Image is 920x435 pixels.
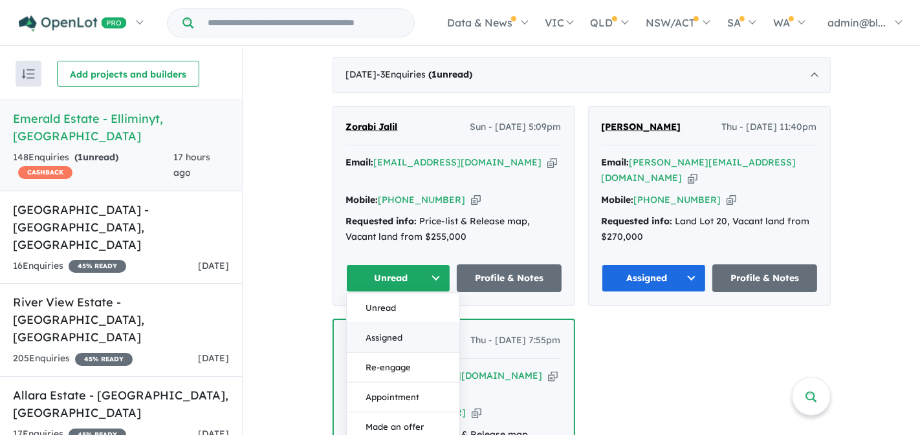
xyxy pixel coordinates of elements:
a: Profile & Notes [712,264,817,292]
button: Appointment [347,383,459,412]
button: Copy [547,156,557,169]
strong: Email: [346,156,374,168]
h5: River View Estate - [GEOGRAPHIC_DATA] , [GEOGRAPHIC_DATA] [13,293,229,346]
a: [EMAIL_ADDRESS][DOMAIN_NAME] [375,370,543,381]
span: [PERSON_NAME] [602,121,681,133]
span: - 3 Enquir ies [377,69,473,80]
strong: Email: [602,156,630,168]
div: 16 Enquir ies [13,259,126,274]
strong: Mobile: [602,194,634,206]
span: 1 [78,151,83,163]
a: [PERSON_NAME] [602,120,681,135]
button: Unread [347,293,459,323]
div: [DATE] [333,57,831,93]
span: Thu - [DATE] 7:55pm [471,333,561,348]
a: [PHONE_NUMBER] [378,194,466,206]
button: Add projects and builders [57,61,199,87]
span: Zorabi Jalil [346,121,398,133]
div: Price-list & Release map, Vacant land from $255,000 [346,214,562,245]
button: Copy [688,171,697,185]
span: CASHBACK [18,166,72,179]
div: Land Lot 20, Vacant land from $270,000 [602,214,817,245]
img: sort.svg [22,69,35,79]
a: Zorabi Jalil [346,120,398,135]
button: Re-engage [347,353,459,383]
input: Try estate name, suburb, builder or developer [196,9,411,37]
a: [EMAIL_ADDRESS][DOMAIN_NAME] [374,156,542,168]
h5: Emerald Estate - Elliminyt , [GEOGRAPHIC_DATA] [13,110,229,145]
div: 205 Enquir ies [13,351,133,366]
strong: Requested info: [602,215,673,227]
a: [PHONE_NUMBER] [379,407,466,418]
button: Copy [548,369,558,383]
img: Openlot PRO Logo White [19,16,127,32]
button: Unread [346,264,451,292]
a: [PERSON_NAME][EMAIL_ADDRESS][DOMAIN_NAME] [602,156,796,184]
a: Profile & Notes [457,264,562,292]
span: 45 % READY [75,353,133,366]
span: Thu - [DATE] 11:40pm [722,120,817,135]
h5: Allara Estate - [GEOGRAPHIC_DATA] , [GEOGRAPHIC_DATA] [13,387,229,421]
span: admin@bl... [827,16,886,29]
h5: [GEOGRAPHIC_DATA] - [GEOGRAPHIC_DATA] , [GEOGRAPHIC_DATA] [13,201,229,253]
a: [PHONE_NUMBER] [634,194,721,206]
button: Assigned [347,323,459,353]
button: Copy [472,406,481,419]
span: [DATE] [198,260,229,271]
span: 1 [432,69,437,80]
strong: ( unread) [74,151,118,163]
span: Sun - [DATE] 5:09pm [470,120,562,135]
strong: ( unread) [429,69,473,80]
span: 45 % READY [69,260,126,273]
span: [DATE] [198,352,229,364]
button: Assigned [602,264,706,292]
span: 17 hours ago [173,151,210,178]
strong: Requested info: [346,215,417,227]
div: 148 Enquir ies [13,150,173,181]
strong: Mobile: [346,194,378,206]
button: Copy [471,193,481,207]
button: Copy [727,193,736,207]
